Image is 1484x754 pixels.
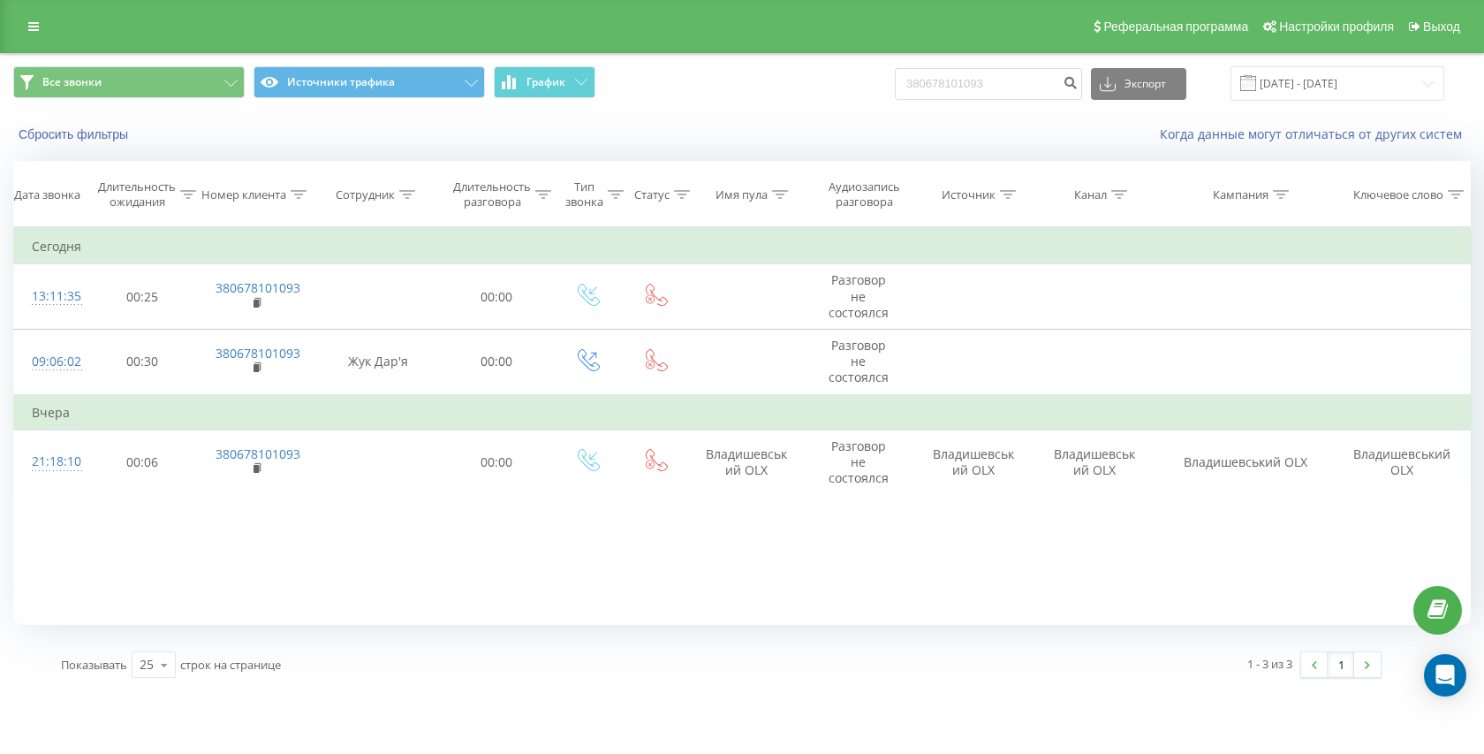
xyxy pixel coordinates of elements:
td: Жук Дар'я [314,329,440,394]
span: График [526,76,565,88]
td: Вчера [14,395,1471,430]
td: Владишевський OLX [1033,430,1155,495]
div: Длительность ожидания [98,179,176,209]
div: Дата звонка [14,187,80,202]
div: Статус [634,187,670,202]
div: Кампания [1213,187,1268,202]
a: 380678101093 [216,345,300,362]
span: Разговор не состоялся [829,337,889,385]
div: Номер клиента [201,187,286,202]
td: 00:00 [441,430,553,495]
button: График [494,66,595,98]
div: Open Intercom Messenger [1424,654,1466,697]
td: Владишевський OLX [1335,430,1470,495]
input: Поиск по номеру [895,68,1082,100]
span: Выход [1423,19,1460,34]
td: Сегодня [14,229,1471,264]
span: Настройки профиля [1279,19,1394,34]
span: Разговор не состоялся [829,438,889,486]
td: 00:30 [86,329,198,394]
div: Имя пула [715,187,768,202]
button: Сбросить фильтры [13,126,137,142]
button: Источники трафика [254,66,485,98]
div: Тип звонка [565,179,603,209]
div: Канал [1074,187,1107,202]
div: Ключевое слово [1353,187,1443,202]
button: Все звонки [13,66,245,98]
a: Когда данные могут отличаться от других систем [1160,126,1471,142]
div: 25 [140,656,154,674]
a: 380678101093 [216,279,300,296]
span: Все звонки [42,75,102,89]
div: 1 - 3 из 3 [1247,655,1292,673]
td: 00:25 [86,264,198,330]
div: Сотрудник [336,187,395,202]
div: 21:18:10 [32,445,68,479]
div: 13:11:35 [32,279,68,314]
span: строк на странице [180,657,281,673]
span: Разговор не состоялся [829,271,889,320]
td: 00:00 [441,329,553,394]
td: Владишевський OLX [1155,430,1336,495]
td: Владишевський OLX [688,430,805,495]
a: 1 [1328,652,1354,677]
div: Длительность разговора [453,179,531,209]
div: Аудиозапись разговора [821,179,908,209]
span: Реферальная программа [1103,19,1248,34]
td: 00:06 [86,430,198,495]
div: Источник [942,187,996,202]
span: Показывать [61,657,127,673]
button: Экспорт [1091,68,1186,100]
td: Владишевський OLX [912,430,1033,495]
td: 00:00 [441,264,553,330]
a: 380678101093 [216,446,300,462]
div: 09:06:02 [32,345,68,379]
